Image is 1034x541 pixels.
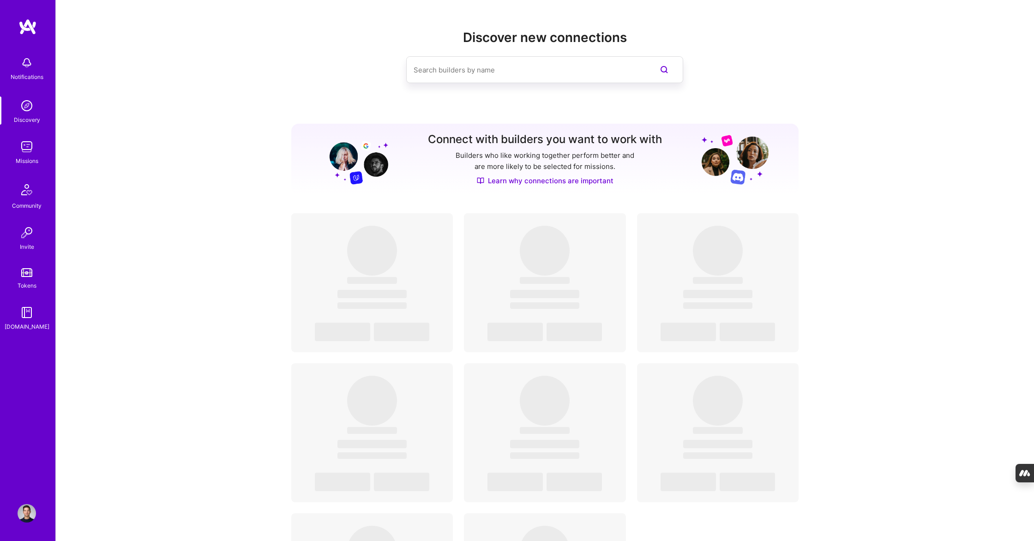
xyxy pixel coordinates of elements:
img: Invite [18,223,36,242]
span: ‌ [661,323,716,341]
div: Missions [16,156,38,166]
span: ‌ [510,302,579,309]
span: ‌ [547,323,602,341]
img: teamwork [18,138,36,156]
span: ‌ [520,427,570,434]
input: Search builders by name [414,58,639,82]
img: tokens [21,268,32,277]
img: logo [18,18,37,35]
span: ‌ [661,473,716,491]
span: ‌ [720,323,775,341]
h3: Connect with builders you want to work with [428,133,662,146]
span: ‌ [520,277,570,284]
span: ‌ [374,473,429,491]
div: Invite [20,242,34,252]
span: ‌ [520,226,570,276]
span: ‌ [337,452,407,459]
span: ‌ [337,440,407,448]
div: Notifications [11,72,43,82]
span: ‌ [315,323,370,341]
img: guide book [18,303,36,322]
img: Grow your network [321,134,388,185]
div: Community [12,201,42,210]
div: Discovery [14,115,40,125]
a: Learn why connections are important [477,176,613,186]
p: Builders who like working together perform better and are more likely to be selected for missions. [454,150,636,172]
span: ‌ [510,440,579,448]
span: ‌ [347,226,397,276]
span: ‌ [487,473,543,491]
span: ‌ [693,277,743,284]
span: ‌ [683,302,752,309]
div: [DOMAIN_NAME] [5,322,49,331]
span: ‌ [510,290,579,298]
span: ‌ [347,277,397,284]
span: ‌ [510,452,579,459]
a: User Avatar [15,504,38,523]
span: ‌ [374,323,429,341]
span: ‌ [337,290,407,298]
span: ‌ [683,452,752,459]
span: ‌ [683,440,752,448]
img: User Avatar [18,504,36,523]
span: ‌ [683,290,752,298]
img: Grow your network [702,134,769,185]
span: ‌ [487,323,543,341]
span: ‌ [693,226,743,276]
h2: Discover new connections [291,30,799,45]
img: Discover [477,177,484,185]
img: discovery [18,96,36,115]
span: ‌ [720,473,775,491]
span: ‌ [693,376,743,426]
img: Community [16,179,38,201]
span: ‌ [337,302,407,309]
span: ‌ [315,473,370,491]
div: Tokens [18,281,36,290]
span: ‌ [547,473,602,491]
span: ‌ [347,427,397,434]
span: ‌ [693,427,743,434]
img: bell [18,54,36,72]
span: ‌ [520,376,570,426]
span: ‌ [347,376,397,426]
i: icon SearchPurple [659,64,670,75]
